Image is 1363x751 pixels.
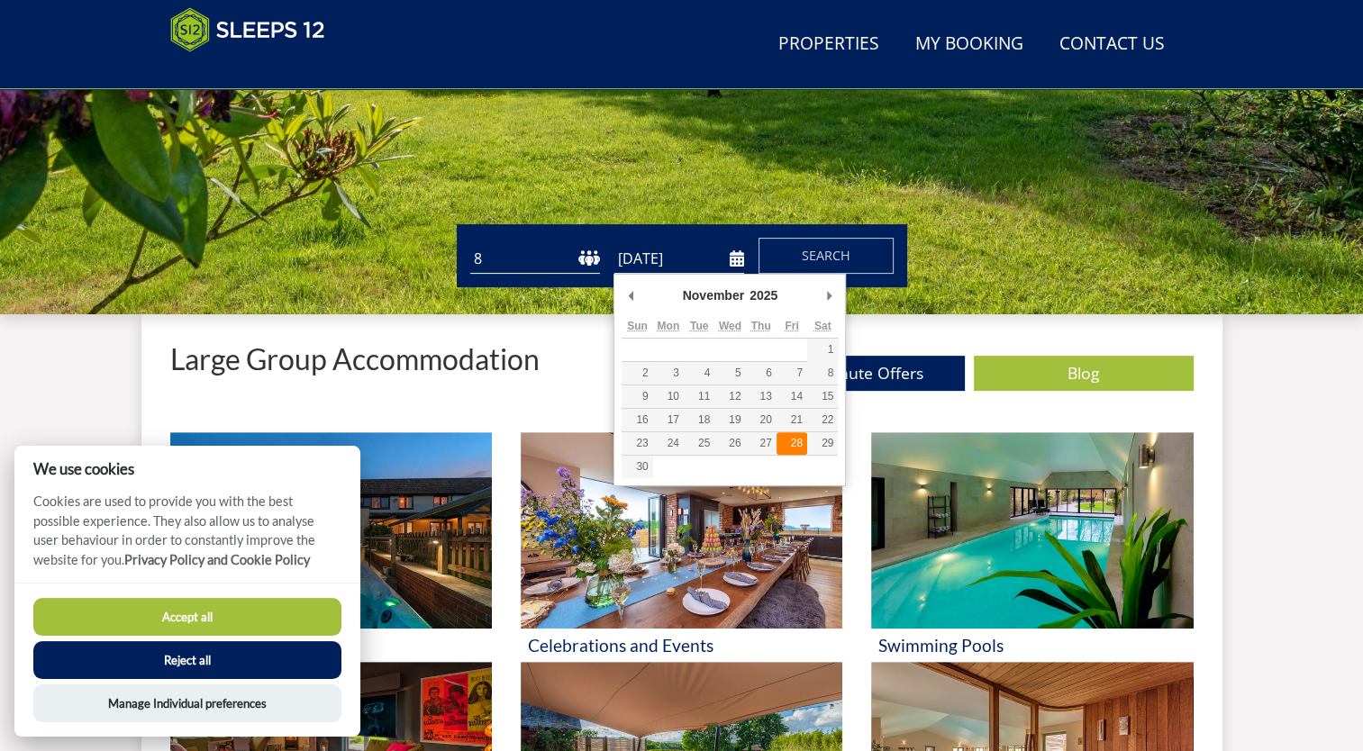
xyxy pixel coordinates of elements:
button: 14 [777,385,807,408]
button: 16 [622,409,652,431]
abbr: Thursday [751,320,771,332]
button: 2 [622,362,652,385]
button: Reject all [33,641,341,679]
p: Cookies are used to provide you with the best possible experience. They also allow us to analyse ... [14,492,360,583]
abbr: Saturday [814,320,831,332]
h3: Swimming Pools [878,636,1186,655]
a: Blog [974,356,1194,391]
button: 15 [807,385,838,408]
button: 17 [653,409,684,431]
button: 8 [807,362,838,385]
button: Previous Month [622,282,640,309]
button: 28 [777,432,807,455]
span: Search [802,247,850,264]
abbr: Monday [657,320,679,332]
a: Contact Us [1052,24,1172,65]
a: Privacy Policy and Cookie Policy [124,552,310,567]
abbr: Friday [785,320,798,332]
button: Accept all [33,598,341,636]
button: 26 [714,432,745,455]
a: 'Hot Tubs' - Large Group Accommodation Holiday Ideas Hot Tubs [170,432,492,662]
a: My Booking [908,24,1031,65]
h2: We use cookies [14,460,360,477]
button: 30 [622,456,652,478]
button: 6 [746,362,777,385]
button: 25 [684,432,714,455]
a: 'Celebrations and Events' - Large Group Accommodation Holiday Ideas Celebrations and Events [521,432,842,662]
a: Properties [771,24,886,65]
div: 2025 [747,282,780,309]
button: 10 [653,385,684,408]
a: Last Minute Offers [745,356,965,391]
button: 7 [777,362,807,385]
h3: Celebrations and Events [528,636,835,655]
button: 11 [684,385,714,408]
abbr: Sunday [627,320,648,332]
button: 19 [714,409,745,431]
p: Large Group Accommodation [170,343,540,375]
button: 9 [622,385,652,408]
button: 27 [746,432,777,455]
abbr: Wednesday [719,320,741,332]
button: 12 [714,385,745,408]
input: Arrival Date [614,244,744,274]
img: 'Hot Tubs' - Large Group Accommodation Holiday Ideas [170,432,492,629]
div: November [680,282,747,309]
iframe: Customer reviews powered by Trustpilot [161,63,350,78]
a: 'Swimming Pools' - Large Group Accommodation Holiday Ideas Swimming Pools [871,432,1193,662]
button: 22 [807,409,838,431]
button: 18 [684,409,714,431]
button: 23 [622,432,652,455]
button: Search [759,238,894,274]
button: Manage Individual preferences [33,684,341,722]
abbr: Tuesday [690,320,708,332]
button: 24 [653,432,684,455]
img: Sleeps 12 [170,7,325,52]
button: 20 [746,409,777,431]
button: 29 [807,432,838,455]
button: 3 [653,362,684,385]
button: Next Month [820,282,838,309]
button: 4 [684,362,714,385]
img: 'Swimming Pools' - Large Group Accommodation Holiday Ideas [871,432,1193,629]
button: 5 [714,362,745,385]
img: 'Celebrations and Events' - Large Group Accommodation Holiday Ideas [521,432,842,629]
button: 21 [777,409,807,431]
button: 13 [746,385,777,408]
button: 1 [807,339,838,361]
